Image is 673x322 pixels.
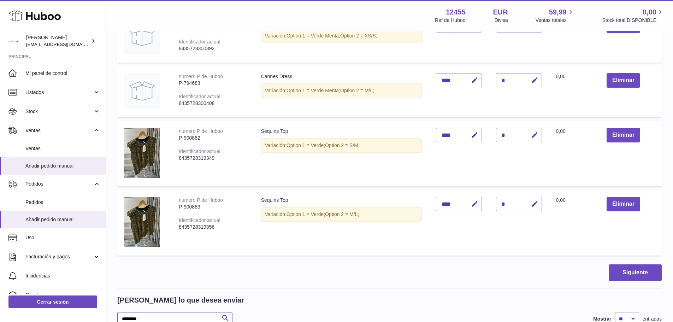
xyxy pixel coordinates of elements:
[435,17,465,24] div: Ref de Huboo
[495,17,508,24] div: Divisa
[25,234,100,241] span: Uso
[493,7,508,17] strong: EUR
[25,108,93,115] span: Stock
[261,29,422,43] div: Variación:
[179,100,247,107] div: 8435728300408
[254,66,429,117] td: Cannes Dress
[25,145,100,152] span: Ventas
[179,155,247,162] div: 8435728319349
[325,211,359,217] span: Option 2 = M/L;
[124,18,160,54] img: Cannes Dress
[124,128,160,177] img: Sequins Top
[179,128,223,134] div: número P de Huboo
[25,89,93,96] span: Listados
[25,163,100,169] span: Añadir pedido manual
[340,88,374,93] span: Option 2 = M/L;
[25,127,93,134] span: Ventas
[25,253,93,260] span: Facturación y pagos
[26,34,90,48] div: [PERSON_NAME]
[607,128,640,142] button: Eliminar
[179,94,220,99] div: Identificador actual
[254,11,429,63] td: Cannes Dress
[179,204,247,210] div: P-900883
[556,197,566,203] span: 0,00
[287,88,340,93] span: Option 1 = Verde Menta;
[549,7,567,17] span: 59,99
[25,216,100,223] span: Añadir pedido manual
[602,7,665,24] a: 0,00 Stock total DISPONIBLE
[179,80,247,87] div: P-794683
[179,74,223,79] div: número P de Huboo
[25,273,100,279] span: Incidencias
[254,121,429,186] td: Sequins Top
[179,224,247,230] div: 8435728319356
[179,217,220,223] div: Identificador actual
[254,190,429,255] td: Sequins Top
[556,128,566,134] span: 0,00
[25,292,100,298] span: Canales
[26,41,104,47] span: [EMAIL_ADDRESS][DOMAIN_NAME]
[179,148,220,154] div: Identificador actual
[25,70,100,77] span: Mi panel de control
[287,211,325,217] span: Option 1 = Verde;
[25,199,100,206] span: Pedidos
[607,197,640,211] button: Eliminar
[602,17,665,24] span: Stock total DISPONIBLE
[609,264,662,281] button: Siguiente
[179,39,220,45] div: Identificador actual
[8,36,19,46] img: pedidos@glowrias.com
[8,295,97,308] a: Cerrar sesión
[124,73,160,109] img: Cannes Dress
[643,7,656,17] span: 0,00
[179,45,247,52] div: 8435728300392
[340,33,377,39] span: Option 2 = XS/S;
[325,142,360,148] span: Option 2 = S/M;
[287,142,325,148] span: Option 1 = Verde;
[124,197,160,246] img: Sequins Top
[261,138,422,153] div: Variación:
[607,73,640,88] button: Eliminar
[117,295,244,305] h2: [PERSON_NAME] lo que desea enviar
[179,135,247,141] div: P-900882
[287,33,340,39] span: Option 1 = Verde Menta;
[446,7,466,17] strong: 12455
[536,7,575,24] a: 59,99 Ventas totales
[25,181,93,187] span: Pedidos
[261,207,422,222] div: Variación:
[179,197,223,203] div: número P de Huboo
[536,17,575,24] span: Ventas totales
[261,83,422,98] div: Variación:
[556,74,566,79] span: 0,00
